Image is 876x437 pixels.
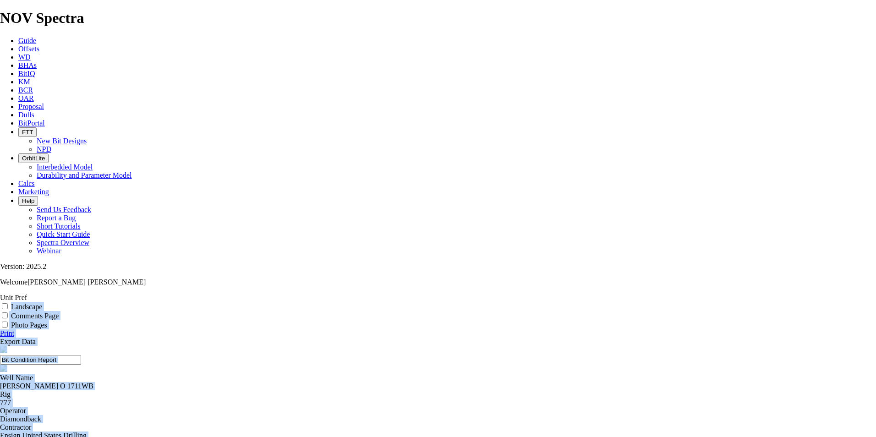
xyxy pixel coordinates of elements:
a: NPD [37,145,51,153]
a: OAR [18,94,34,102]
a: KM [18,78,30,86]
a: BitIQ [18,70,35,77]
a: BHAs [18,61,37,69]
span: [PERSON_NAME] [PERSON_NAME] [27,278,146,286]
a: WD [18,53,31,61]
label: Photo Pages [11,321,47,329]
span: OrbitLite [22,155,45,162]
button: OrbitLite [18,153,49,163]
a: BitPortal [18,119,45,127]
a: Calcs [18,180,35,187]
label: Landscape [11,303,42,311]
a: Report a Bug [37,214,76,222]
label: Comments Page [11,312,59,320]
a: Offsets [18,45,39,53]
a: Proposal [18,103,44,110]
a: Quick Start Guide [37,230,90,238]
span: FTT [22,129,33,136]
a: Guide [18,37,36,44]
a: Webinar [37,247,61,255]
a: Dulls [18,111,34,119]
a: BCR [18,86,33,94]
button: FTT [18,127,37,137]
a: Marketing [18,188,49,196]
a: Interbedded Model [37,163,93,171]
a: Send Us Feedback [37,206,91,213]
span: Help [22,197,34,204]
a: New Bit Designs [37,137,87,145]
button: Help [18,196,38,206]
a: Spectra Overview [37,239,89,246]
a: Durability and Parameter Model [37,171,132,179]
a: Short Tutorials [37,222,81,230]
